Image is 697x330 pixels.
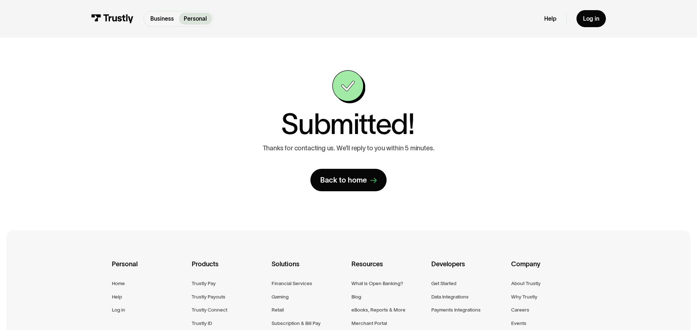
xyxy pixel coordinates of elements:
[431,293,469,301] a: Data Integrations
[431,306,481,314] a: Payments Integrations
[583,15,599,22] div: Log in
[112,293,122,301] a: Help
[272,293,289,301] a: Gaming
[192,259,266,279] div: Products
[179,13,212,25] a: Personal
[91,14,134,23] img: Trustly Logo
[576,10,606,27] a: Log in
[192,279,216,288] a: Trustly Pay
[192,306,227,314] a: Trustly Connect
[112,259,186,279] div: Personal
[112,306,125,314] a: Log in
[351,306,405,314] a: eBooks, Reports & More
[320,175,367,185] div: Back to home
[146,13,179,25] a: Business
[184,14,207,23] p: Personal
[351,279,403,288] a: What is Open Banking?
[511,259,585,279] div: Company
[511,293,537,301] a: Why Trustly
[511,306,529,314] a: Careers
[310,169,387,191] a: Back to home
[351,319,387,327] a: Merchant Portal
[112,279,125,288] a: Home
[272,259,346,279] div: Solutions
[272,279,312,288] a: Financial Services
[511,319,526,327] a: Events
[263,145,435,153] p: Thanks for contacting us. We’ll reply to you within 5 minutes.
[431,279,456,288] a: Get Started
[272,319,321,327] a: Subscription & Bill Pay
[511,279,541,288] a: About Trustly
[351,259,425,279] div: Resources
[272,306,284,314] a: Retail
[150,14,174,23] p: Business
[431,259,505,279] div: Developers
[544,15,557,22] a: Help
[192,293,225,301] a: Trustly Payouts
[192,319,212,327] a: Trustly ID
[281,110,414,138] h1: Submitted!
[351,293,361,301] a: Blog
